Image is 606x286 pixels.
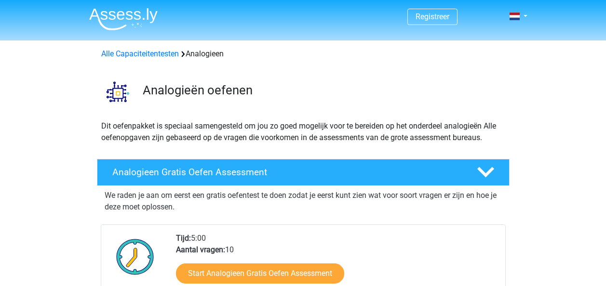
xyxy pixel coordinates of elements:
p: Dit oefenpakket is speciaal samengesteld om jou zo goed mogelijk voor te bereiden op het onderdee... [101,120,505,143]
img: Klok [111,233,160,281]
img: analogieen [97,71,138,112]
p: We raden je aan om eerst een gratis oefentest te doen zodat je eerst kunt zien wat voor soort vra... [105,190,502,213]
a: Start Analogieen Gratis Oefen Assessment [176,263,344,284]
b: Tijd: [176,234,191,243]
div: Analogieen [97,48,509,60]
h4: Analogieen Gratis Oefen Assessment [112,167,461,178]
h3: Analogieën oefenen [143,83,502,98]
b: Aantal vragen: [176,245,225,254]
a: Alle Capaciteitentesten [101,49,179,58]
a: Registreer [416,12,449,21]
img: Assessly [89,8,158,30]
a: Analogieen Gratis Oefen Assessment [93,159,513,186]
